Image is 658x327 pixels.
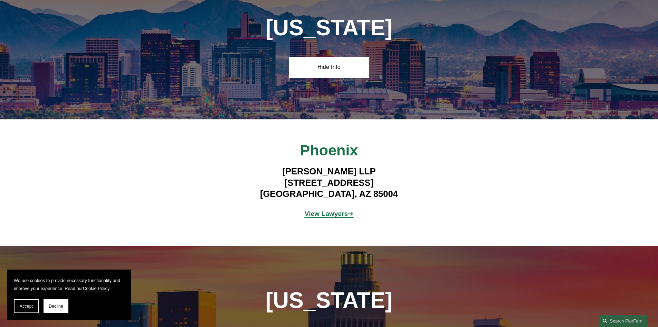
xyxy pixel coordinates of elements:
[228,288,430,313] h1: [US_STATE]
[20,304,33,309] span: Accept
[14,299,39,313] button: Accept
[14,276,124,292] p: We use cookies to provide necessary functionality and improve your experience. Read our .
[228,15,430,40] h1: [US_STATE]
[44,299,68,313] button: Decline
[83,286,109,291] a: Cookie Policy
[599,315,647,327] a: Search this site
[300,142,358,158] span: Phoenix
[49,304,63,309] span: Decline
[7,270,131,320] section: Cookie banner
[305,210,348,217] a: View Lawyers
[228,166,430,199] h4: [PERSON_NAME] LLP [STREET_ADDRESS] [GEOGRAPHIC_DATA], AZ 85004
[348,210,353,217] a: ➔
[289,57,369,78] a: Hide Info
